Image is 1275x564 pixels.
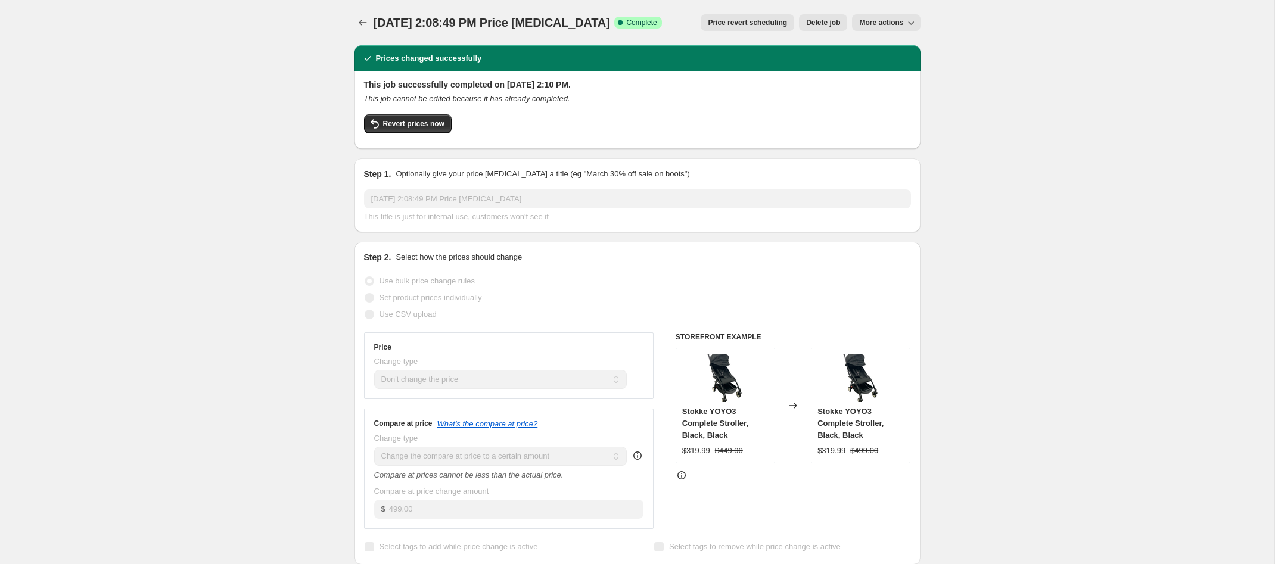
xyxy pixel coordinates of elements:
[374,434,418,443] span: Change type
[383,119,444,129] span: Revert prices now
[806,18,840,27] span: Delete job
[859,18,903,27] span: More actions
[817,407,884,440] span: Stokke YOYO3 Complete Stroller, Black, Black
[396,251,522,263] p: Select how the prices should change
[682,445,710,457] div: $319.99
[376,52,482,64] h2: Prices changed successfully
[396,168,689,180] p: Optionally give your price [MEDICAL_DATA] a title (eg "March 30% off sale on boots")
[374,419,433,428] h3: Compare at price
[389,500,643,519] input: 80.00
[354,14,371,31] button: Price change jobs
[626,18,657,27] span: Complete
[837,354,885,402] img: 4cf49c1e-e297-488b-9fdb-c62e9e86ab90_80x.png
[632,450,643,462] div: help
[380,276,475,285] span: Use bulk price change rules
[374,357,418,366] span: Change type
[852,14,920,31] button: More actions
[374,487,489,496] span: Compare at price change amount
[374,470,564,479] i: Compare at prices cannot be less than the actual price.
[437,419,538,428] button: What's the compare at price?
[364,212,549,221] span: This title is just for internal use, customers won't see it
[701,354,749,402] img: 4cf49c1e-e297-488b-9fdb-c62e9e86ab90_80x.png
[364,168,391,180] h2: Step 1.
[676,332,911,342] h6: STOREFRONT EXAMPLE
[374,342,391,352] h3: Price
[669,542,841,551] span: Select tags to remove while price change is active
[708,18,787,27] span: Price revert scheduling
[374,16,610,29] span: [DATE] 2:08:49 PM Price [MEDICAL_DATA]
[364,114,452,133] button: Revert prices now
[850,445,878,457] strike: $499.00
[380,310,437,319] span: Use CSV upload
[799,14,847,31] button: Delete job
[701,14,794,31] button: Price revert scheduling
[817,445,845,457] div: $319.99
[364,251,391,263] h2: Step 2.
[364,189,911,208] input: 30% off holiday sale
[380,542,538,551] span: Select tags to add while price change is active
[381,504,385,513] span: $
[715,445,743,457] strike: $449.00
[380,293,482,302] span: Set product prices individually
[364,94,570,103] i: This job cannot be edited because it has already completed.
[682,407,748,440] span: Stokke YOYO3 Complete Stroller, Black, Black
[364,79,911,91] h2: This job successfully completed on [DATE] 2:10 PM.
